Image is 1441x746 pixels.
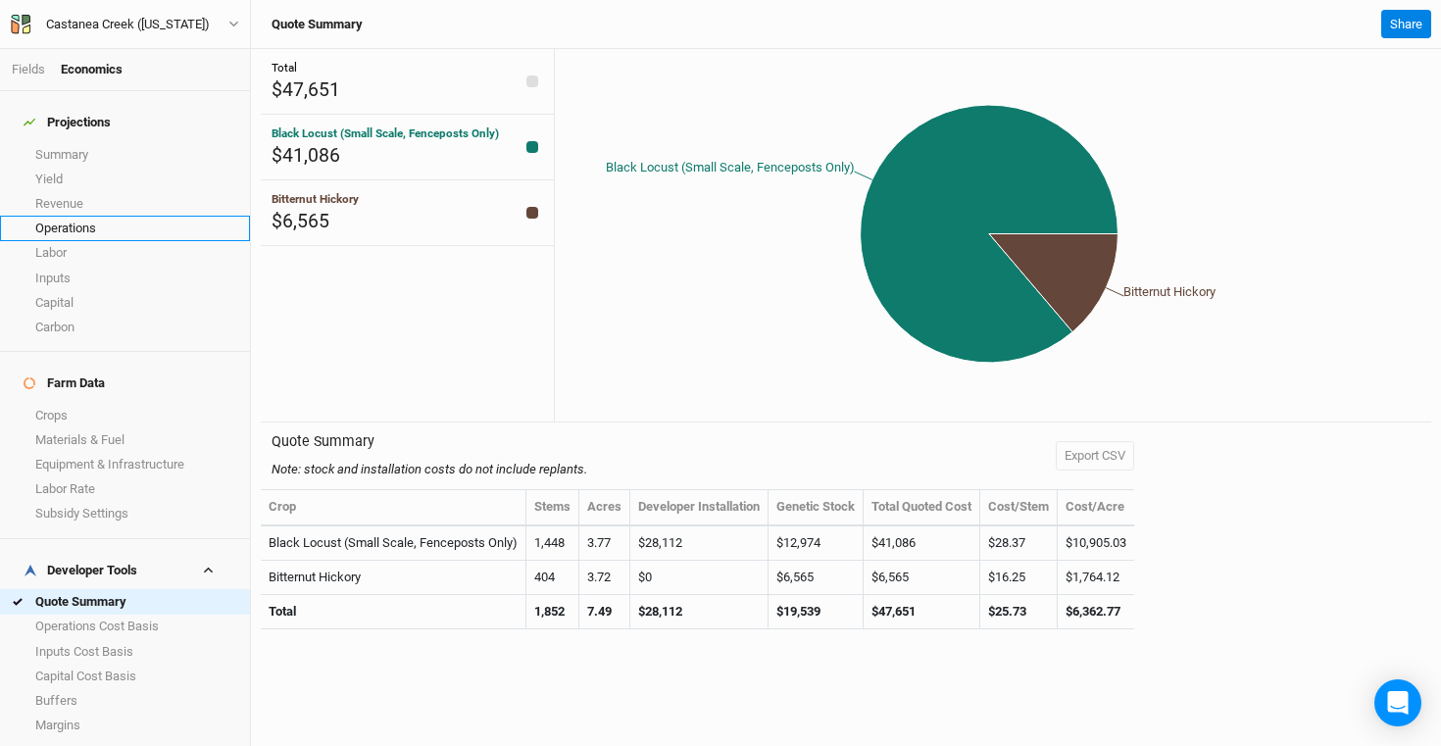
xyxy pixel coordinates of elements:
[980,561,1058,595] td: $16.25
[864,595,980,629] td: $47,651
[1058,526,1134,561] td: $10,905.03
[605,160,854,174] tspan: Black Locust (Small Scale, Fenceposts Only)
[630,526,769,561] td: $28,112
[1058,561,1134,595] td: $1,764.12
[864,526,980,561] td: $41,086
[24,115,111,130] div: Projections
[769,595,864,629] td: $19,539
[1058,490,1134,525] th: Cost/Acre
[46,15,210,34] div: Castanea Creek ([US_STATE])
[579,526,630,561] td: 3.77
[864,490,980,525] th: Total Quoted Cost
[10,14,240,35] button: Castanea Creek ([US_STATE])
[630,561,769,595] td: $0
[579,595,630,629] td: 7.49
[526,526,579,561] td: 1,448
[864,561,980,595] td: $6,565
[272,210,329,232] span: $6,565
[272,192,359,206] span: Bitternut Hickory
[980,595,1058,629] td: $25.73
[526,561,579,595] td: 404
[12,62,45,76] a: Fields
[1374,679,1421,726] div: Open Intercom Messenger
[769,526,864,561] td: $12,974
[272,78,340,101] span: $47,651
[12,551,238,590] h4: Developer Tools
[61,61,123,78] div: Economics
[769,490,864,525] th: Genetic Stock
[24,375,105,391] div: Farm Data
[1381,10,1431,39] button: Share
[261,490,526,525] th: Crop
[272,126,499,140] span: Black Locust (Small Scale, Fenceposts Only)
[261,561,526,595] td: Bitternut Hickory
[261,526,526,561] td: Black Locust (Small Scale, Fenceposts Only)
[1058,595,1134,629] td: $6,362.77
[272,17,363,32] h3: Quote Summary
[46,15,210,34] div: Castanea Creek (Washington)
[769,561,864,595] td: $6,565
[272,433,587,450] h3: Quote Summary
[579,490,630,525] th: Acres
[1123,284,1216,299] tspan: Bitternut Hickory
[272,461,587,478] div: Note: stock and installation costs do not include replants.
[630,595,769,629] td: $28,112
[630,490,769,525] th: Developer Installation
[272,144,340,167] span: $41,086
[980,526,1058,561] td: $28.37
[526,595,579,629] td: 1,852
[579,561,630,595] td: 3.72
[1056,441,1134,471] button: Export CSV
[980,490,1058,525] th: Cost/Stem
[24,563,137,578] div: Developer Tools
[272,61,297,75] span: Total
[526,490,579,525] th: Stems
[261,595,526,629] td: Total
